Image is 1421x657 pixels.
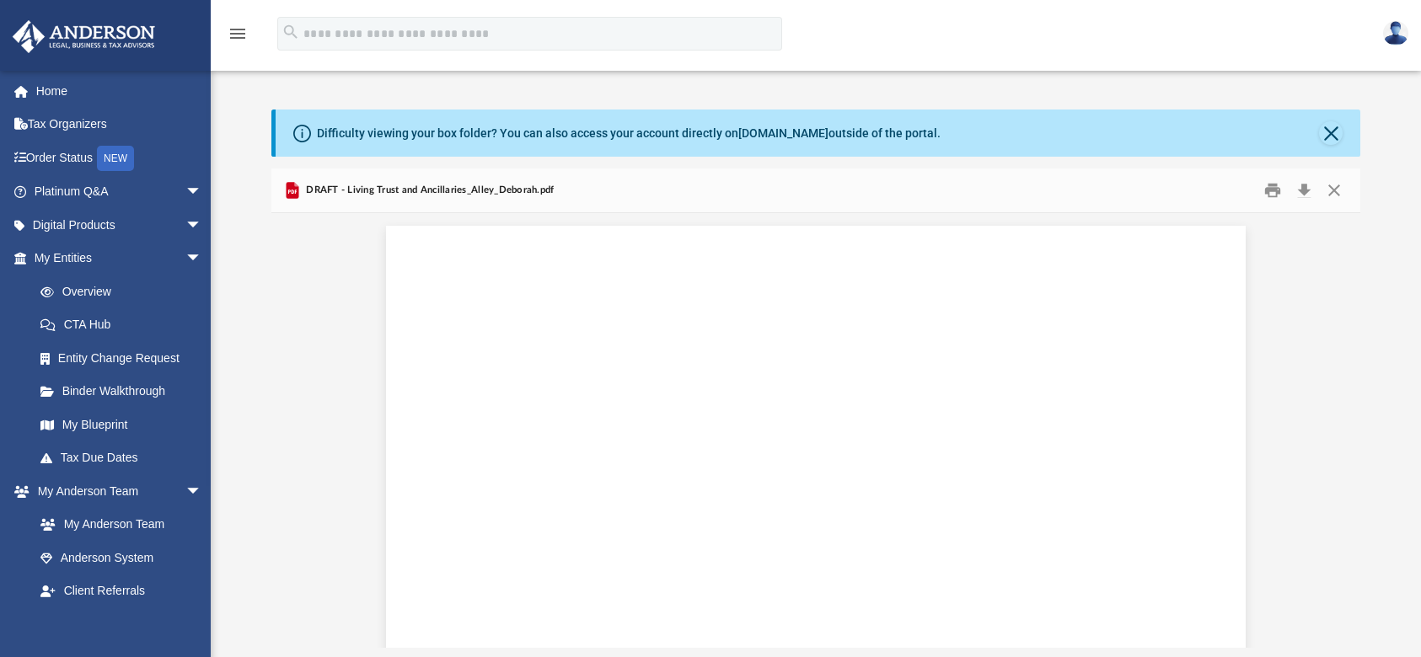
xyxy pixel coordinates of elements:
[317,125,941,142] div: Difficulty viewing your box folder? You can also access your account directly on outside of the p...
[185,474,219,509] span: arrow_drop_down
[24,508,211,542] a: My Anderson Team
[24,574,219,608] a: Client Referrals
[1319,121,1343,145] button: Close
[738,126,828,140] a: [DOMAIN_NAME]
[12,175,228,209] a: Platinum Q&Aarrow_drop_down
[185,208,219,243] span: arrow_drop_down
[24,375,228,409] a: Binder Walkthrough
[24,541,219,574] a: Anderson System
[12,208,228,242] a: Digital Productsarrow_drop_down
[12,74,228,108] a: Home
[24,441,228,475] a: Tax Due Dates
[8,20,160,53] img: Anderson Advisors Platinum Portal
[24,308,228,342] a: CTA Hub
[12,141,228,175] a: Order StatusNEW
[1383,21,1408,45] img: User Pic
[228,24,248,44] i: menu
[303,183,555,198] span: DRAFT - Living Trust and Ancillaries_Alley_Deborah.pdf
[185,242,219,276] span: arrow_drop_down
[97,146,134,171] div: NEW
[24,341,228,375] a: Entity Change Request
[12,474,219,508] a: My Anderson Teamarrow_drop_down
[1289,178,1319,204] button: Download
[1319,178,1349,204] button: Close
[271,213,1360,648] div: Document Viewer
[271,168,1360,648] div: Preview
[185,175,219,210] span: arrow_drop_down
[24,408,219,441] a: My Blueprint
[282,23,300,41] i: search
[24,275,228,308] a: Overview
[271,213,1360,648] div: File preview
[1256,178,1290,204] button: Print
[12,242,228,275] a: My Entitiesarrow_drop_down
[228,32,248,44] a: menu
[12,108,228,142] a: Tax Organizers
